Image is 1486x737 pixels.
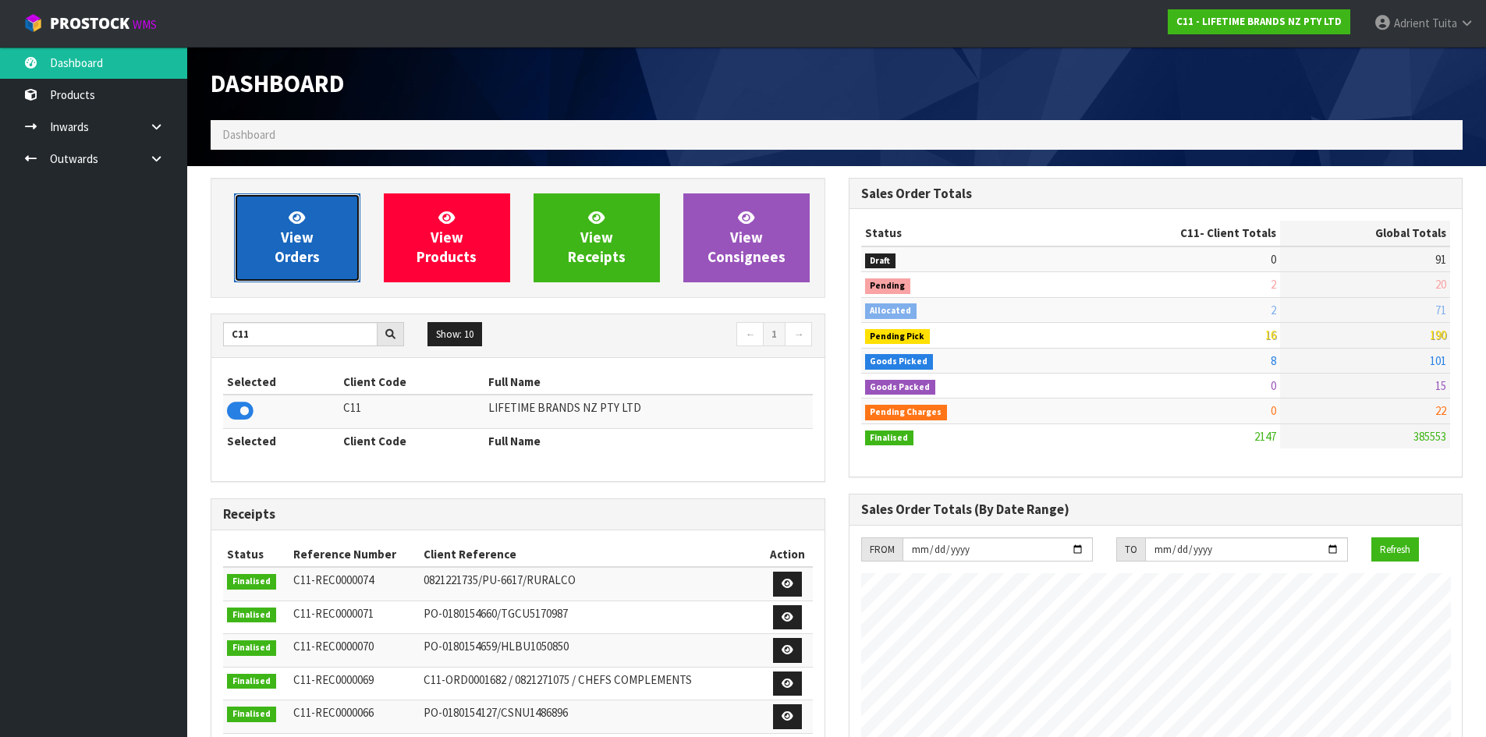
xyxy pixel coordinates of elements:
img: cube-alt.png [23,13,43,33]
th: Full Name [484,428,813,453]
span: View Orders [275,208,320,267]
span: Pending [865,278,911,294]
span: 15 [1435,378,1446,393]
button: Show: 10 [427,322,482,347]
a: ViewReceipts [534,193,660,282]
span: Dashboard [211,68,344,99]
span: Finalised [227,574,276,590]
h3: Sales Order Totals [861,186,1451,201]
span: PO-0180154660/TGCU5170987 [424,606,568,621]
a: ViewProducts [384,193,510,282]
span: Tuita [1432,16,1457,30]
span: 2147 [1254,429,1276,444]
h3: Receipts [223,507,813,522]
th: - Client Totals [1055,221,1280,246]
span: 16 [1265,328,1276,342]
a: ViewConsignees [683,193,810,282]
th: Client Code [339,428,484,453]
span: C11-REC0000074 [293,572,374,587]
span: C11-REC0000070 [293,639,374,654]
span: Finalised [227,707,276,722]
small: WMS [133,17,157,32]
th: Client Reference [420,542,762,567]
span: 385553 [1413,429,1446,444]
a: ← [736,322,764,347]
a: 1 [763,322,786,347]
span: PO-0180154659/HLBU1050850 [424,639,569,654]
span: Pending Charges [865,405,948,420]
span: C11-ORD0001682 / 0821271075 / CHEFS COMPLEMENTS [424,672,692,687]
span: 91 [1435,252,1446,267]
span: View Products [417,208,477,267]
th: Action [762,542,813,567]
span: 8 [1271,353,1276,368]
span: C11-REC0000069 [293,672,374,687]
span: 71 [1435,303,1446,317]
span: 2 [1271,277,1276,292]
div: TO [1116,537,1145,562]
span: 0 [1271,403,1276,418]
button: Refresh [1371,537,1419,562]
span: 0 [1271,378,1276,393]
span: 22 [1435,403,1446,418]
span: 101 [1430,353,1446,368]
nav: Page navigation [530,322,813,349]
span: Draft [865,253,896,269]
th: Selected [223,370,339,395]
a: → [785,322,812,347]
th: Status [223,542,289,567]
span: 20 [1435,277,1446,292]
span: ProStock [50,13,129,34]
th: Selected [223,428,339,453]
span: Allocated [865,303,917,319]
span: C11 [1180,225,1200,240]
td: LIFETIME BRANDS NZ PTY LTD [484,395,813,428]
span: Finalised [865,431,914,446]
span: 2 [1271,303,1276,317]
th: Full Name [484,370,813,395]
span: 0821221735/PU-6617/RURALCO [424,572,576,587]
span: Finalised [227,640,276,656]
a: ViewOrders [234,193,360,282]
span: Goods Packed [865,380,936,395]
a: C11 - LIFETIME BRANDS NZ PTY LTD [1168,9,1350,34]
th: Reference Number [289,542,420,567]
span: 190 [1430,328,1446,342]
th: Client Code [339,370,484,395]
span: PO-0180154127/CSNU1486896 [424,705,568,720]
span: Finalised [227,674,276,689]
span: Finalised [227,608,276,623]
span: C11-REC0000071 [293,606,374,621]
span: 0 [1271,252,1276,267]
th: Status [861,221,1056,246]
span: Adrient [1394,16,1430,30]
span: Goods Picked [865,354,934,370]
span: C11-REC0000066 [293,705,374,720]
th: Global Totals [1280,221,1450,246]
td: C11 [339,395,484,428]
span: View Consignees [708,208,786,267]
div: FROM [861,537,903,562]
h3: Sales Order Totals (By Date Range) [861,502,1451,517]
span: Dashboard [222,127,275,142]
input: Search clients [223,322,378,346]
strong: C11 - LIFETIME BRANDS NZ PTY LTD [1176,15,1342,28]
span: View Receipts [568,208,626,267]
span: Pending Pick [865,329,931,345]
